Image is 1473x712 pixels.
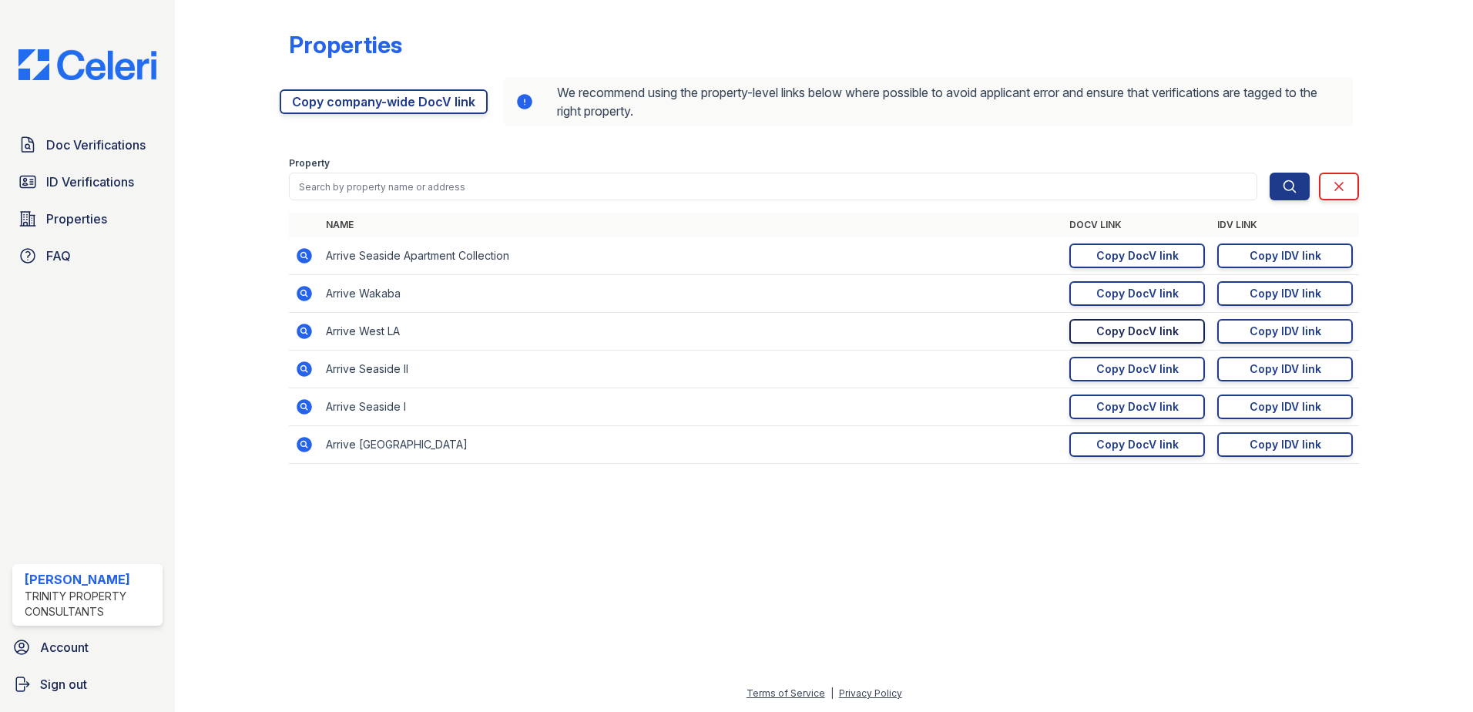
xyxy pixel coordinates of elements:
th: Name [320,213,1063,237]
a: Terms of Service [747,687,825,699]
div: Copy IDV link [1250,437,1321,452]
a: Copy DocV link [1069,432,1205,457]
a: Privacy Policy [839,687,902,699]
span: Doc Verifications [46,136,146,154]
a: Copy DocV link [1069,319,1205,344]
a: Copy IDV link [1217,243,1353,268]
img: CE_Logo_Blue-a8612792a0a2168367f1c8372b55b34899dd931a85d93a1a3d3e32e68fde9ad4.png [6,49,169,80]
th: DocV Link [1063,213,1211,237]
label: Property [289,157,330,170]
a: Sign out [6,669,169,700]
td: Arrive Seaside II [320,351,1063,388]
td: Arrive [GEOGRAPHIC_DATA] [320,426,1063,464]
div: Properties [289,31,402,59]
a: Copy IDV link [1217,281,1353,306]
th: IDV Link [1211,213,1359,237]
a: Copy DocV link [1069,357,1205,381]
td: Arrive Seaside Apartment Collection [320,237,1063,275]
input: Search by property name or address [289,173,1257,200]
td: Arrive Seaside I [320,388,1063,426]
a: Properties [12,203,163,234]
a: Copy DocV link [1069,281,1205,306]
td: Arrive Wakaba [320,275,1063,313]
span: FAQ [46,247,71,265]
span: ID Verifications [46,173,134,191]
div: Copy IDV link [1250,399,1321,415]
div: Copy IDV link [1250,324,1321,339]
a: Copy company-wide DocV link [280,89,488,114]
div: Copy DocV link [1096,248,1179,264]
a: Copy DocV link [1069,243,1205,268]
div: Copy DocV link [1096,399,1179,415]
span: Properties [46,210,107,228]
td: Arrive West LA [320,313,1063,351]
a: Doc Verifications [12,129,163,160]
div: | [830,687,834,699]
a: Copy IDV link [1217,319,1353,344]
div: Copy DocV link [1096,286,1179,301]
span: Account [40,638,89,657]
div: Copy IDV link [1250,361,1321,377]
span: Sign out [40,675,87,694]
div: Copy DocV link [1096,437,1179,452]
a: Copy IDV link [1217,395,1353,419]
div: Copy DocV link [1096,324,1179,339]
div: We recommend using the property-level links below where possible to avoid applicant error and ens... [503,77,1353,126]
a: Copy IDV link [1217,432,1353,457]
div: [PERSON_NAME] [25,570,156,589]
div: Copy IDV link [1250,248,1321,264]
a: FAQ [12,240,163,271]
a: Copy DocV link [1069,395,1205,419]
div: Copy IDV link [1250,286,1321,301]
div: Trinity Property Consultants [25,589,156,620]
div: Copy DocV link [1096,361,1179,377]
a: Copy IDV link [1217,357,1353,381]
a: ID Verifications [12,166,163,197]
a: Account [6,632,169,663]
